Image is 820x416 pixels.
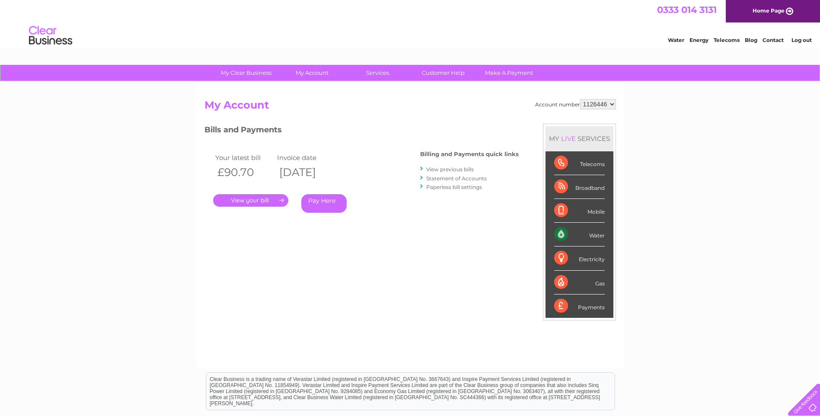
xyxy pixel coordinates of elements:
[554,223,605,246] div: Water
[763,37,784,43] a: Contact
[213,152,275,163] td: Your latest bill
[426,166,474,173] a: View previous bills
[213,194,288,207] a: .
[342,65,413,81] a: Services
[204,124,519,139] h3: Bills and Payments
[714,37,740,43] a: Telecoms
[213,163,275,181] th: £90.70
[276,65,348,81] a: My Account
[689,37,708,43] a: Energy
[745,37,757,43] a: Blog
[408,65,479,81] a: Customer Help
[206,5,615,42] div: Clear Business is a trading name of Verastar Limited (registered in [GEOGRAPHIC_DATA] No. 3667643...
[554,199,605,223] div: Mobile
[554,246,605,270] div: Electricity
[426,184,482,190] a: Paperless bill settings
[546,126,613,151] div: MY SERVICES
[535,99,616,109] div: Account number
[204,99,616,115] h2: My Account
[301,194,347,213] a: Pay Here
[426,175,487,182] a: Statement of Accounts
[473,65,545,81] a: Make A Payment
[275,163,337,181] th: [DATE]
[275,152,337,163] td: Invoice date
[668,37,684,43] a: Water
[420,151,519,157] h4: Billing and Payments quick links
[211,65,282,81] a: My Clear Business
[554,175,605,199] div: Broadband
[657,4,717,15] a: 0333 014 3131
[554,151,605,175] div: Telecoms
[559,134,578,143] div: LIVE
[554,271,605,294] div: Gas
[554,294,605,318] div: Payments
[791,37,812,43] a: Log out
[29,22,73,49] img: logo.png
